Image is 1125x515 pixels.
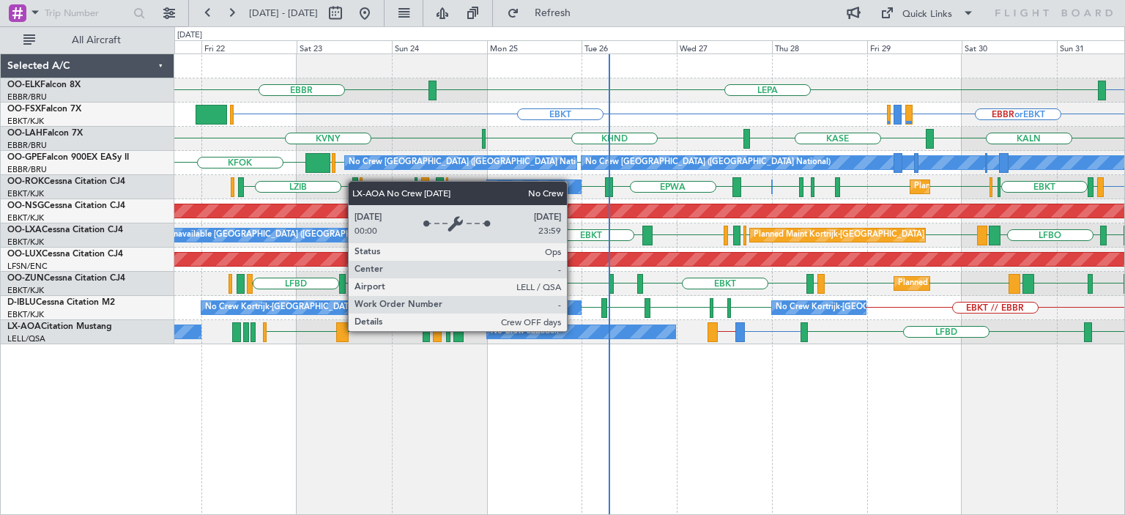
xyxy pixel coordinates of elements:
[7,261,48,272] a: LFSN/ENC
[7,105,41,114] span: OO-FSX
[491,176,552,198] div: A/C Unavailable
[487,40,582,53] div: Mon 25
[914,176,1085,198] div: Planned Maint Kortrijk-[GEOGRAPHIC_DATA]
[7,237,44,248] a: EBKT/KJK
[16,29,159,52] button: All Aircraft
[7,322,41,331] span: LX-AOA
[772,40,867,53] div: Thu 28
[392,40,487,53] div: Sun 24
[754,224,924,246] div: Planned Maint Kortrijk-[GEOGRAPHIC_DATA]
[522,8,584,18] span: Refresh
[7,129,42,138] span: OO-LAH
[7,212,44,223] a: EBKT/KJK
[201,40,297,53] div: Fri 22
[7,322,112,331] a: LX-AOACitation Mustang
[7,226,42,234] span: OO-LXA
[7,333,45,344] a: LELL/QSA
[7,116,44,127] a: EBKT/KJK
[7,298,36,307] span: D-IBLU
[349,152,594,174] div: No Crew [GEOGRAPHIC_DATA] ([GEOGRAPHIC_DATA] National)
[38,35,155,45] span: All Aircraft
[491,321,559,343] div: No Crew Sabadell
[7,153,129,162] a: OO-GPEFalcon 900EX EASy II
[7,177,125,186] a: OO-ROKCessna Citation CJ4
[7,250,42,259] span: OO-LUX
[7,201,44,210] span: OO-NSG
[585,152,831,174] div: No Crew [GEOGRAPHIC_DATA] ([GEOGRAPHIC_DATA] National)
[45,2,129,24] input: Trip Number
[7,177,44,186] span: OO-ROK
[7,188,44,199] a: EBKT/KJK
[7,81,40,89] span: OO-ELK
[7,274,125,283] a: OO-ZUNCessna Citation CJ4
[7,274,44,283] span: OO-ZUN
[151,224,423,246] div: A/C Unavailable [GEOGRAPHIC_DATA] ([GEOGRAPHIC_DATA] National)
[582,40,677,53] div: Tue 26
[500,1,588,25] button: Refresh
[7,309,44,320] a: EBKT/KJK
[7,153,42,162] span: OO-GPE
[7,250,123,259] a: OO-LUXCessna Citation CJ4
[7,105,81,114] a: OO-FSXFalcon 7X
[962,40,1057,53] div: Sat 30
[297,40,392,53] div: Sat 23
[7,129,83,138] a: OO-LAHFalcon 7X
[902,7,952,22] div: Quick Links
[7,298,115,307] a: D-IBLUCessna Citation M2
[205,297,356,319] div: No Crew Kortrijk-[GEOGRAPHIC_DATA]
[776,297,927,319] div: No Crew Kortrijk-[GEOGRAPHIC_DATA]
[677,40,772,53] div: Wed 27
[7,226,123,234] a: OO-LXACessna Citation CJ4
[7,92,47,103] a: EBBR/BRU
[7,201,125,210] a: OO-NSGCessna Citation CJ4
[898,273,1069,294] div: Planned Maint Kortrijk-[GEOGRAPHIC_DATA]
[249,7,318,20] span: [DATE] - [DATE]
[7,164,47,175] a: EBBR/BRU
[867,40,962,53] div: Fri 29
[7,81,81,89] a: OO-ELKFalcon 8X
[7,285,44,296] a: EBKT/KJK
[7,140,47,151] a: EBBR/BRU
[177,29,202,42] div: [DATE]
[873,1,981,25] button: Quick Links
